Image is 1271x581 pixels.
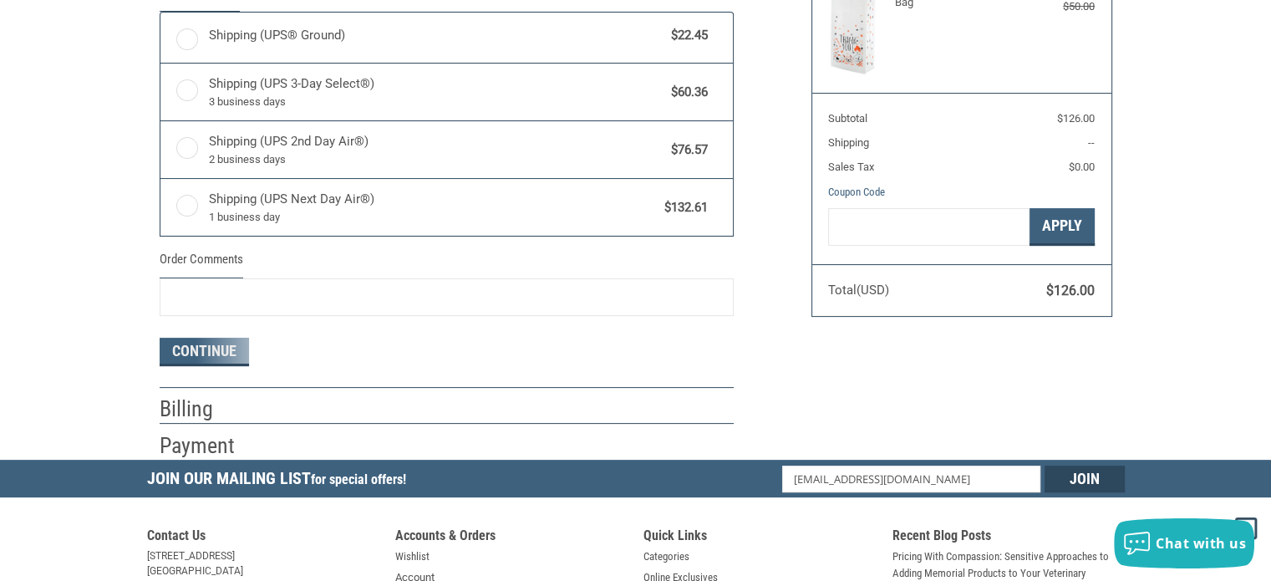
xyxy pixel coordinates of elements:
span: $126.00 [1057,112,1095,125]
span: Total (USD) [828,283,889,298]
input: Gift Certificate or Coupon Code [828,208,1030,246]
span: 2 business days [209,151,663,168]
span: Shipping (UPS 2nd Day Air®) [209,132,663,167]
span: Shipping (UPS 3-Day Select®) [209,74,663,110]
input: Join [1045,466,1125,492]
h5: Accounts & Orders [395,527,628,548]
span: Shipping (UPS Next Day Air®) [209,190,657,225]
span: 1 business day [209,209,657,226]
span: $76.57 [663,140,709,160]
h2: Billing [160,395,257,423]
button: Chat with us [1114,518,1254,568]
span: Subtotal [828,112,867,125]
span: $22.45 [663,26,709,45]
span: $0.00 [1069,161,1095,173]
span: Shipping [828,136,869,149]
a: Categories [643,548,689,565]
legend: Order Comments [160,250,243,278]
button: Apply [1030,208,1095,246]
a: Coupon Code [828,186,885,198]
span: $132.61 [657,198,709,217]
span: Chat with us [1156,534,1246,553]
h5: Quick Links [643,527,876,548]
span: Shipping (UPS® Ground) [209,26,663,45]
h5: Join Our Mailing List [147,460,414,502]
span: 3 business days [209,94,663,110]
h5: Contact Us [147,527,379,548]
a: Wishlist [395,548,430,565]
h5: Recent Blog Posts [892,527,1125,548]
span: $126.00 [1046,283,1095,298]
button: Continue [160,338,249,366]
span: Sales Tax [828,161,874,173]
h2: Payment [160,432,257,460]
input: Email [782,466,1040,492]
span: $60.36 [663,83,709,102]
span: for special offers! [311,471,406,487]
span: -- [1088,136,1095,149]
